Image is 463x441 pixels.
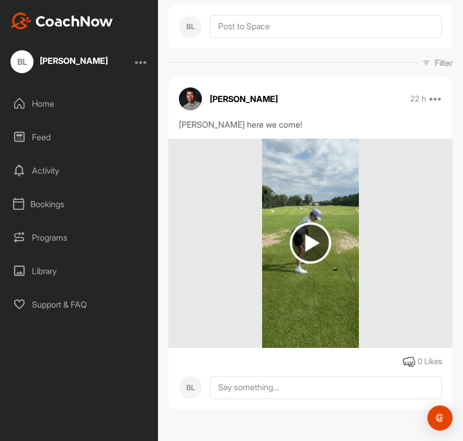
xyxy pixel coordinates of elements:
[262,139,359,348] img: media
[290,222,331,264] img: play
[410,94,426,104] p: 22 h
[6,191,153,217] div: Bookings
[6,258,153,284] div: Library
[435,56,453,69] p: Filter
[417,356,442,368] div: 0 Likes
[179,376,202,399] div: BL
[10,50,33,73] div: BL
[6,157,153,184] div: Activity
[6,291,153,318] div: Support & FAQ
[179,15,202,38] div: BL
[179,87,202,110] img: avatar
[6,124,153,150] div: Feed
[10,13,113,29] img: CoachNow
[6,224,153,251] div: Programs
[427,405,453,431] div: Open Intercom Messenger
[40,56,108,65] div: [PERSON_NAME]
[6,91,153,117] div: Home
[210,93,278,105] p: [PERSON_NAME]
[179,118,442,131] div: [PERSON_NAME] here we come!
